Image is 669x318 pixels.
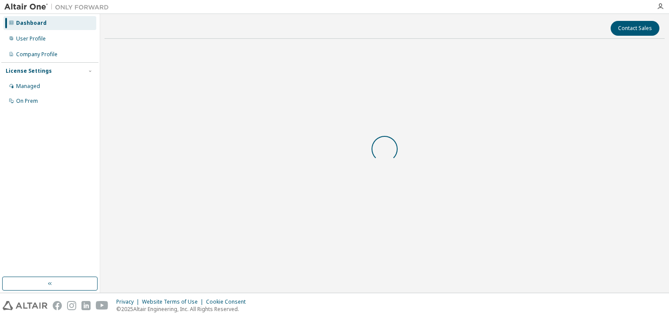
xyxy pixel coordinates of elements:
[3,301,47,310] img: altair_logo.svg
[142,298,206,305] div: Website Terms of Use
[16,35,46,42] div: User Profile
[611,21,659,36] button: Contact Sales
[206,298,251,305] div: Cookie Consent
[16,83,40,90] div: Managed
[4,3,113,11] img: Altair One
[116,298,142,305] div: Privacy
[81,301,91,310] img: linkedin.svg
[16,20,47,27] div: Dashboard
[6,68,52,74] div: License Settings
[116,305,251,313] p: © 2025 Altair Engineering, Inc. All Rights Reserved.
[16,51,57,58] div: Company Profile
[16,98,38,105] div: On Prem
[53,301,62,310] img: facebook.svg
[67,301,76,310] img: instagram.svg
[96,301,108,310] img: youtube.svg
